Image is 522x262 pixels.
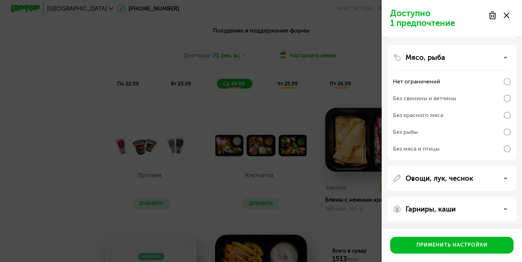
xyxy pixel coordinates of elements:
[390,237,514,254] button: Применить настройки
[390,8,484,28] p: Доступно 1 предпочтение
[393,145,440,153] div: Без мяса и птицы
[393,128,418,136] div: Без рыбы
[416,242,488,249] div: Применить настройки
[406,53,445,62] p: Мясо, рыба
[393,111,443,119] div: Без красного мяса
[393,77,440,86] div: Нет ограничений
[393,94,456,103] div: Без свинины и ветчины
[406,174,473,182] p: Овощи, лук, чеснок
[406,205,456,213] p: Гарниры, каши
